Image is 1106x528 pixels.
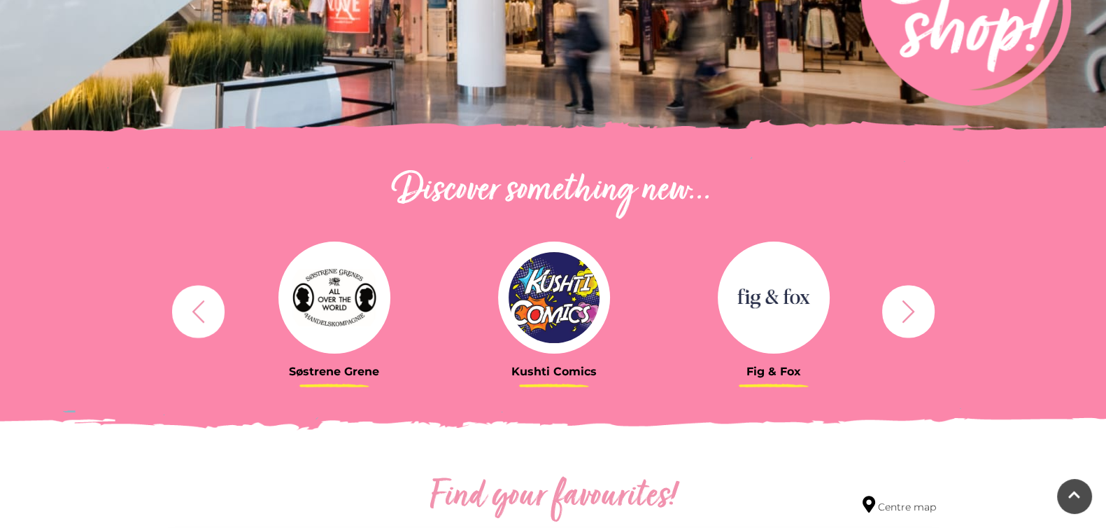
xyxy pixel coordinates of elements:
[863,496,936,515] a: Centre map
[165,169,942,214] h2: Discover something new...
[455,365,653,378] h3: Kushti Comics
[235,365,434,378] h3: Søstrene Grene
[298,475,809,520] h2: Find your favourites!
[674,365,873,378] h3: Fig & Fox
